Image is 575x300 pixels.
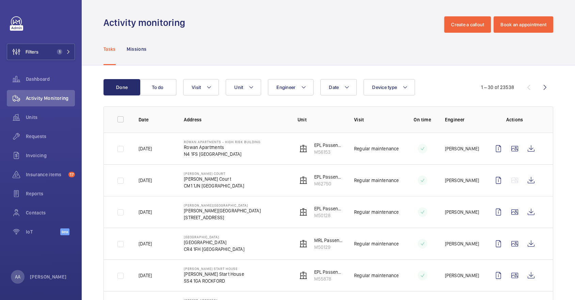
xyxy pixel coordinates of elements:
[314,269,344,275] p: EPL Passenger Lift
[26,95,75,102] span: Activity Monitoring
[320,79,357,95] button: Date
[183,79,219,95] button: Visit
[140,79,176,95] button: To do
[184,271,244,277] p: [PERSON_NAME] Start House
[26,48,38,55] span: Filters
[354,145,399,152] p: Regular maintenance
[445,177,479,184] p: [PERSON_NAME]
[314,275,344,282] p: M55878
[234,85,243,90] span: Unit
[314,237,344,244] p: MRL Passenger Lift
[184,140,260,144] p: Rowan Apartments - High Risk Building
[354,240,399,247] p: Regular maintenance
[490,116,539,123] p: Actions
[445,240,479,247] p: [PERSON_NAME]
[26,133,75,140] span: Requests
[139,209,152,215] p: [DATE]
[26,152,75,159] span: Invoicing
[445,272,479,279] p: [PERSON_NAME]
[192,85,201,90] span: Visit
[68,172,75,177] span: 17
[299,208,307,216] img: elevator.svg
[30,273,67,280] p: [PERSON_NAME]
[314,180,344,187] p: M62750
[364,79,415,95] button: Device type
[184,277,244,284] p: SS4 1GA ROCKFORD
[299,145,307,153] img: elevator.svg
[184,267,244,271] p: [PERSON_NAME] Start House
[184,116,286,123] p: Address
[494,16,553,33] button: Book an appointment
[184,235,244,239] p: [GEOGRAPHIC_DATA]
[445,145,479,152] p: [PERSON_NAME]
[60,228,69,235] span: Beta
[139,177,152,184] p: [DATE]
[57,49,62,55] span: 1
[299,176,307,184] img: elevator.svg
[139,240,152,247] p: [DATE]
[314,205,344,212] p: EPL Passenger Lift
[184,171,244,176] p: [PERSON_NAME] Court
[444,16,491,33] button: Create a callout
[184,239,244,246] p: [GEOGRAPHIC_DATA]
[276,85,296,90] span: Engineer
[26,171,66,178] span: Insurance items
[184,176,244,182] p: [PERSON_NAME] Court
[184,214,260,221] p: [STREET_ADDRESS]
[226,79,261,95] button: Unit
[268,79,314,95] button: Engineer
[314,142,344,149] p: EPL Passenger Lift No 1
[103,16,189,29] h1: Activity monitoring
[314,174,344,180] p: EPL Passenger Lift B771320
[139,116,173,123] p: Date
[314,244,344,251] p: M50129
[26,209,75,216] span: Contacts
[354,177,399,184] p: Regular maintenance
[26,190,75,197] span: Reports
[354,209,399,215] p: Regular maintenance
[445,209,479,215] p: [PERSON_NAME]
[139,272,152,279] p: [DATE]
[184,144,260,151] p: Rowan Apartments
[103,79,140,95] button: Done
[127,46,147,52] p: Missions
[26,114,75,121] span: Units
[7,44,75,60] button: Filters1
[445,116,479,123] p: Engineer
[354,116,400,123] p: Visit
[298,116,344,123] p: Unit
[299,271,307,280] img: elevator.svg
[314,212,344,219] p: M50128
[15,273,20,280] p: AA
[329,85,339,90] span: Date
[314,149,344,155] p: M56153
[139,145,152,152] p: [DATE]
[103,46,116,52] p: Tasks
[26,228,60,235] span: IoT
[184,207,260,214] p: [PERSON_NAME][GEOGRAPHIC_DATA]
[26,76,75,82] span: Dashboard
[354,272,399,279] p: Regular maintenance
[184,203,260,207] p: [PERSON_NAME][GEOGRAPHIC_DATA]
[372,85,397,90] span: Device type
[184,151,260,157] p: N4 1FS [GEOGRAPHIC_DATA]
[184,246,244,253] p: CR4 1FH [GEOGRAPHIC_DATA]
[184,182,244,189] p: CM1 1JN [GEOGRAPHIC_DATA]
[481,84,514,91] div: 1 – 30 of 23538
[411,116,434,123] p: On time
[299,240,307,248] img: elevator.svg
